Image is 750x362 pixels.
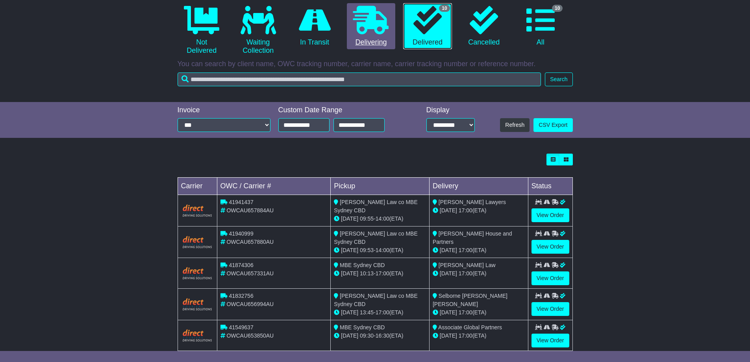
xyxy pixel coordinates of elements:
button: Search [545,72,572,86]
span: [PERSON_NAME] House and Partners [433,230,512,245]
span: [PERSON_NAME] Law co MBE Sydney CBD [334,293,418,307]
span: OWCAU656994AU [226,301,274,307]
span: [DATE] [341,309,358,316]
span: [DATE] [440,270,457,277]
div: - (ETA) [334,246,426,254]
span: [DATE] [341,247,358,253]
div: - (ETA) [334,308,426,317]
span: [DATE] [440,332,457,339]
div: Custom Date Range [278,106,405,115]
p: You can search by client name, OWC tracking number, carrier name, carrier tracking number or refe... [178,60,573,69]
span: [PERSON_NAME] Lawyers [439,199,506,205]
a: CSV Export [533,118,572,132]
a: View Order [531,302,569,316]
a: Cancelled [460,3,508,50]
button: Refresh [500,118,530,132]
span: 16:30 [376,332,389,339]
a: Delivering [347,3,395,50]
span: [PERSON_NAME] Law [439,262,496,268]
span: 14:00 [376,247,389,253]
img: Direct.png [183,329,212,341]
span: 10 [439,5,450,12]
span: [PERSON_NAME] Law co MBE Sydney CBD [334,199,418,213]
span: 14:00 [376,215,389,222]
a: Not Delivered [178,3,226,58]
span: [DATE] [440,207,457,213]
span: OWCAU657331AU [226,270,274,277]
td: Carrier [178,178,217,195]
div: Display [426,106,475,115]
a: View Order [531,208,569,222]
div: - (ETA) [334,215,426,223]
img: Direct.png [183,267,212,279]
a: View Order [531,334,569,347]
span: 41549637 [229,324,253,330]
span: [DATE] [341,215,358,222]
span: OWCAU657884AU [226,207,274,213]
a: View Order [531,240,569,254]
span: 17:00 [376,270,389,277]
a: Waiting Collection [234,3,282,58]
img: Direct.png [183,298,212,310]
span: [PERSON_NAME] Law co MBE Sydney CBD [334,230,418,245]
div: - (ETA) [334,269,426,278]
img: Direct.png [183,236,212,248]
div: (ETA) [433,246,525,254]
span: 13:45 [360,309,374,316]
span: 41941437 [229,199,253,205]
td: OWC / Carrier # [217,178,331,195]
span: Associate Global Partners [438,324,502,330]
span: 10:13 [360,270,374,277]
span: 41832756 [229,293,253,299]
span: 09:30 [360,332,374,339]
div: (ETA) [433,206,525,215]
span: [DATE] [341,332,358,339]
span: 17:00 [459,270,472,277]
span: [DATE] [440,247,457,253]
span: OWCAU657880AU [226,239,274,245]
span: 09:55 [360,215,374,222]
span: 17:00 [459,332,472,339]
td: Delivery [429,178,528,195]
span: 17:00 [459,309,472,316]
span: 09:53 [360,247,374,253]
span: MBE Sydney CBD [340,262,385,268]
a: 10 Delivered [403,3,452,50]
span: 17:00 [459,207,472,213]
div: (ETA) [433,308,525,317]
span: 41940999 [229,230,253,237]
span: 41874306 [229,262,253,268]
span: [DATE] [341,270,358,277]
span: 17:00 [376,309,389,316]
span: Selborne [PERSON_NAME] [PERSON_NAME] [433,293,507,307]
div: - (ETA) [334,332,426,340]
span: OWCAU653850AU [226,332,274,339]
div: Invoice [178,106,270,115]
div: (ETA) [433,269,525,278]
a: 10 All [516,3,565,50]
div: (ETA) [433,332,525,340]
span: 17:00 [459,247,472,253]
a: In Transit [290,3,339,50]
a: View Order [531,271,569,285]
span: 10 [552,5,563,12]
td: Status [528,178,572,195]
img: Direct.png [183,204,212,216]
td: Pickup [331,178,430,195]
span: [DATE] [440,309,457,316]
span: MBE Sydney CBD [340,324,385,330]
